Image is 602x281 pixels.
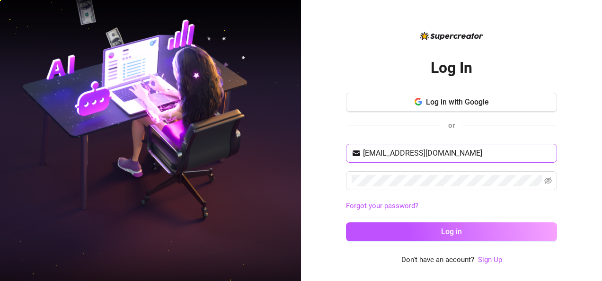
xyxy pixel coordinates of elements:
button: Log in with Google [346,93,557,112]
h2: Log In [431,58,472,78]
span: Don't have an account? [401,255,474,266]
span: Log in with Google [426,97,489,106]
img: logo-BBDzfeDw.svg [420,32,483,40]
a: Forgot your password? [346,201,557,212]
span: or [448,121,455,130]
a: Sign Up [478,255,502,266]
span: eye-invisible [544,177,552,184]
input: Your email [363,148,551,159]
a: Forgot your password? [346,202,418,210]
button: Log in [346,222,557,241]
a: Sign Up [478,255,502,264]
span: Log in [441,227,462,236]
